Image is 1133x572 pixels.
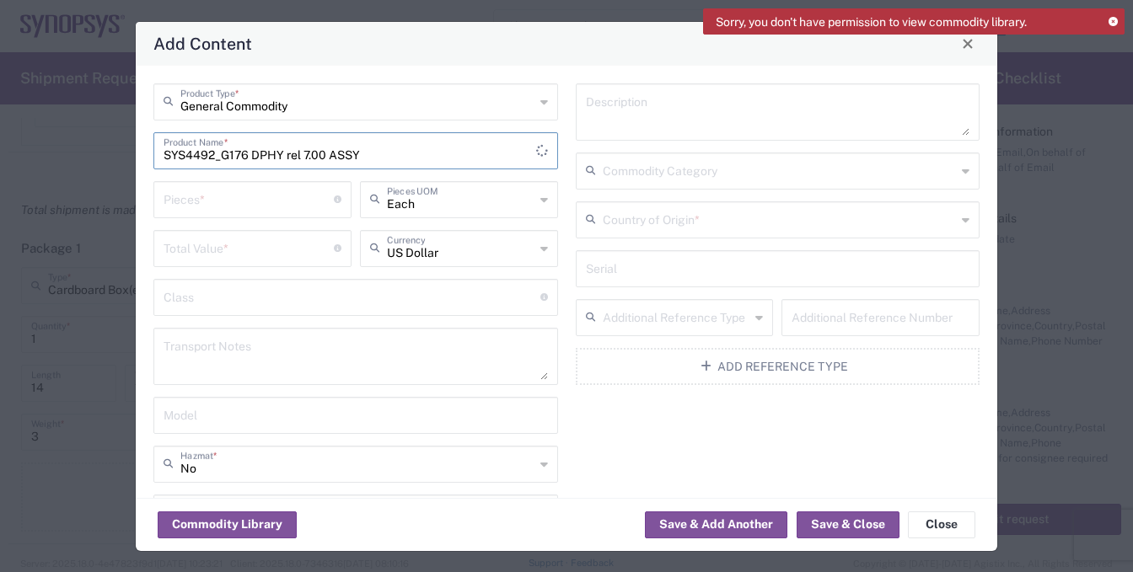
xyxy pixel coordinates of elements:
button: Save & Add Another [645,511,787,538]
button: Add Reference Type [576,348,980,385]
button: Save & Close [797,511,899,538]
button: Close [908,511,975,538]
button: Commodity Library [158,511,297,538]
span: Sorry, you don't have permission to view commodity library. [716,14,1027,29]
h4: Add Content [153,31,252,56]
